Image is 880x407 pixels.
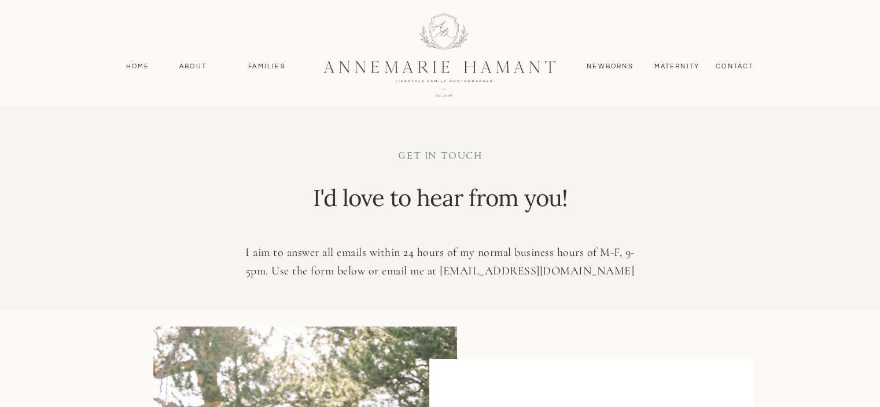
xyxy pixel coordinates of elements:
[583,61,638,72] a: Newborns
[310,182,570,226] p: I'd love to hear from you!
[314,149,567,166] p: get in touch
[654,61,699,72] a: MAternity
[121,61,155,72] a: Home
[710,61,760,72] a: contact
[235,243,646,281] p: I aim to answer all emails within 24 hours of my normal business hours of M-F, 9-5pm. Use the for...
[241,61,293,72] a: Families
[176,61,210,72] a: About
